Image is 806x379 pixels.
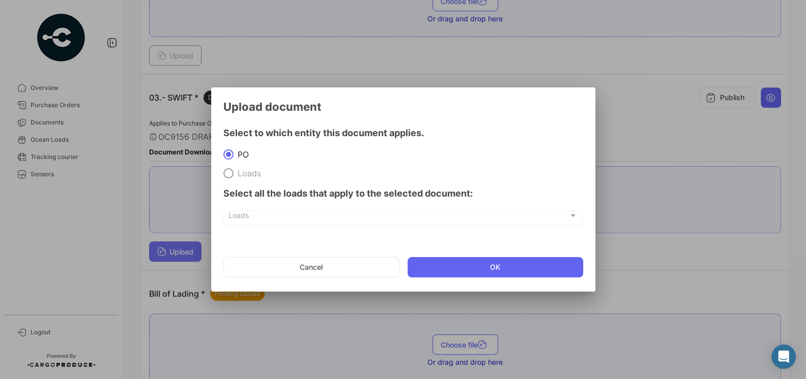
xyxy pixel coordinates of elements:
[223,257,400,277] button: Cancel
[228,213,568,222] span: Loads
[771,344,796,369] div: Abrir Intercom Messenger
[223,186,583,201] h4: Select all the loads that apply to the selected document:
[234,168,261,178] span: Loads
[234,149,249,160] span: PO
[223,126,583,140] h4: Select to which entity this document applies.
[223,100,583,114] h3: Upload document
[408,257,583,277] button: OK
